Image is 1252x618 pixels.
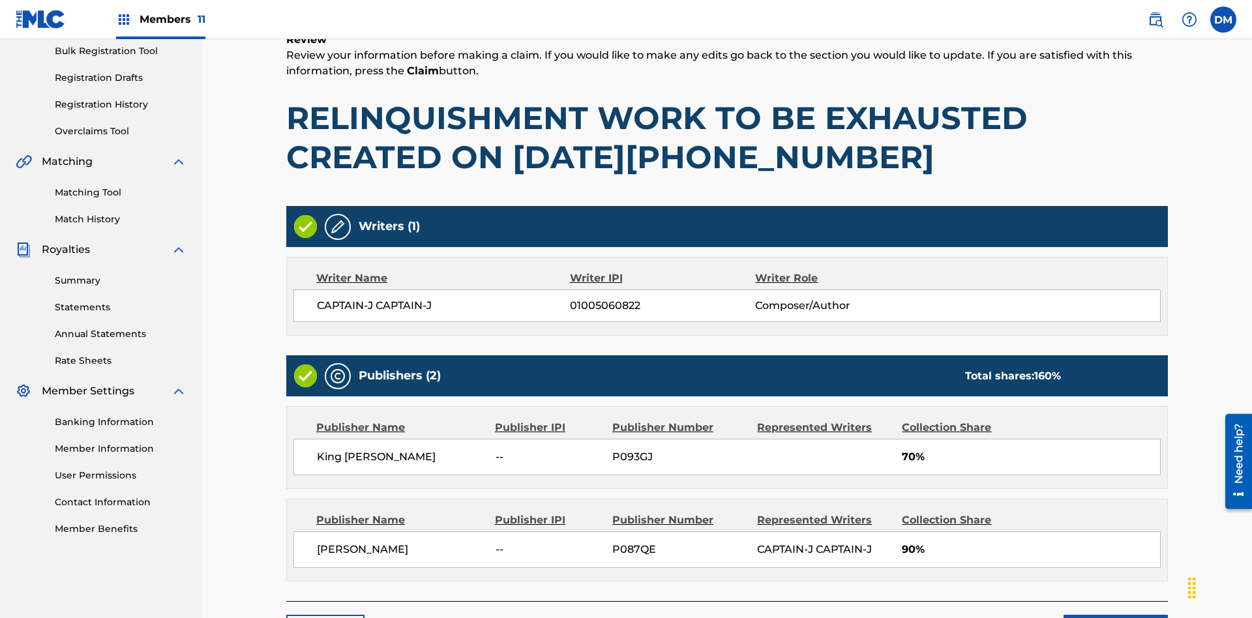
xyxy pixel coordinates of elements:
[965,368,1061,384] div: Total shares:
[286,48,1168,79] p: Review your information before making a claim. If you would like to make any edits go back to the...
[55,98,186,111] a: Registration History
[42,242,90,257] span: Royalties
[757,543,872,555] span: CAPTAIN-J CAPTAIN-J
[1182,12,1197,27] img: help
[55,71,186,85] a: Registration Drafts
[1187,555,1252,618] iframe: Chat Widget
[55,274,186,287] a: Summary
[16,154,32,169] img: Matching
[55,469,186,482] a: User Permissions
[294,215,317,238] img: Valid
[55,213,186,226] a: Match History
[330,368,346,384] img: Publishers
[171,154,186,169] img: expand
[317,449,486,465] span: King [PERSON_NAME]
[612,512,747,528] div: Publisher Number
[286,98,1168,177] h1: RELINQUISHMENT WORK TO BE EXHAUSTED CREATED ON [DATE][PHONE_NUMBER]
[755,271,924,286] div: Writer Role
[1148,12,1163,27] img: search
[495,420,603,435] div: Publisher IPI
[55,522,186,536] a: Member Benefits
[359,219,420,234] h5: Writers (1)
[902,449,1160,465] span: 70%
[16,10,66,29] img: MLC Logo
[55,125,186,138] a: Overclaims Tool
[570,271,756,286] div: Writer IPI
[330,219,346,235] img: Writers
[612,542,747,557] span: P087QE
[902,542,1160,557] span: 90%
[317,298,570,314] span: CAPTAIN-J CAPTAIN-J
[55,495,186,509] a: Contact Information
[316,271,570,286] div: Writer Name
[55,301,186,314] a: Statements
[359,368,441,383] h5: Publishers (2)
[495,512,603,528] div: Publisher IPI
[294,364,317,387] img: Valid
[755,298,924,314] span: Composer/Author
[407,65,439,77] strong: Claim
[612,420,747,435] div: Publisher Number
[42,154,93,169] span: Matching
[496,449,603,465] span: --
[570,298,755,314] span: 01005060822
[317,542,486,557] span: [PERSON_NAME]
[198,13,205,25] span: 11
[1182,568,1202,608] div: Drag
[55,354,186,368] a: Rate Sheets
[902,420,1028,435] div: Collection Share
[55,415,186,429] a: Banking Information
[757,512,892,528] div: Represented Writers
[316,512,485,528] div: Publisher Name
[16,383,31,399] img: Member Settings
[16,242,31,257] img: Royalties
[1210,7,1236,33] div: User Menu
[55,186,186,199] a: Matching Tool
[55,327,186,341] a: Annual Statements
[612,449,747,465] span: P093GJ
[1215,409,1252,516] iframe: Resource Center
[902,512,1028,528] div: Collection Share
[140,12,205,27] span: Members
[55,44,186,58] a: Bulk Registration Tool
[116,12,132,27] img: Top Rightsholders
[42,383,134,399] span: Member Settings
[171,242,186,257] img: expand
[286,32,1168,48] h6: Review
[757,420,892,435] div: Represented Writers
[1034,370,1061,382] span: 160 %
[316,420,485,435] div: Publisher Name
[55,442,186,456] a: Member Information
[1142,7,1169,33] a: Public Search
[1176,7,1202,33] div: Help
[496,542,603,557] span: --
[171,383,186,399] img: expand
